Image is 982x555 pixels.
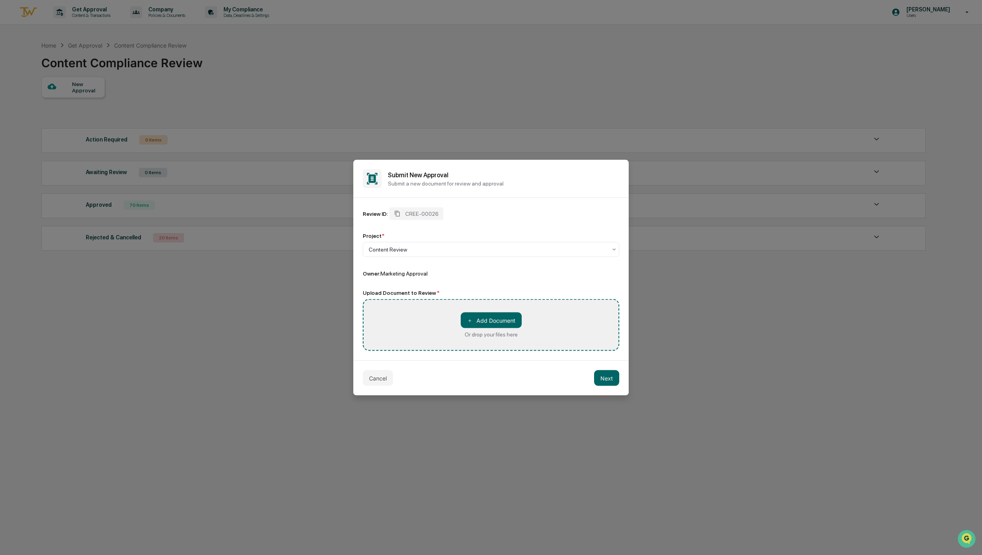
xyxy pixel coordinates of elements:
div: Start new chat [27,60,129,68]
span: Preclearance [16,99,51,107]
a: 🖐️Preclearance [5,96,54,110]
div: Review ID: [363,211,388,217]
span: CREE-00026 [405,211,439,217]
a: 🔎Data Lookup [5,111,53,125]
div: 🔎 [8,115,14,121]
div: Project [363,233,384,239]
span: Marketing Approval [380,270,428,277]
div: We're available if you need us! [27,68,100,74]
span: Attestations [65,99,98,107]
img: 1746055101610-c473b297-6a78-478c-a979-82029cc54cd1 [8,60,22,74]
a: 🗄️Attestations [54,96,101,110]
button: Or drop your files here [461,312,522,328]
p: Submit a new document for review and approval [388,180,619,186]
h2: Submit New Approval [388,171,619,178]
div: Or drop your files here [465,331,518,338]
p: How can we help? [8,17,143,29]
button: Cancel [363,370,393,386]
iframe: Open customer support [957,529,978,550]
span: Owner: [363,270,380,277]
span: Pylon [78,133,95,139]
a: Powered byPylon [55,133,95,139]
div: 🖐️ [8,100,14,106]
button: Start new chat [134,62,143,72]
span: ＋ [467,316,473,324]
button: Next [594,370,619,386]
span: Data Lookup [16,114,50,122]
div: 🗄️ [57,100,63,106]
div: Upload Document to Review [363,290,619,296]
